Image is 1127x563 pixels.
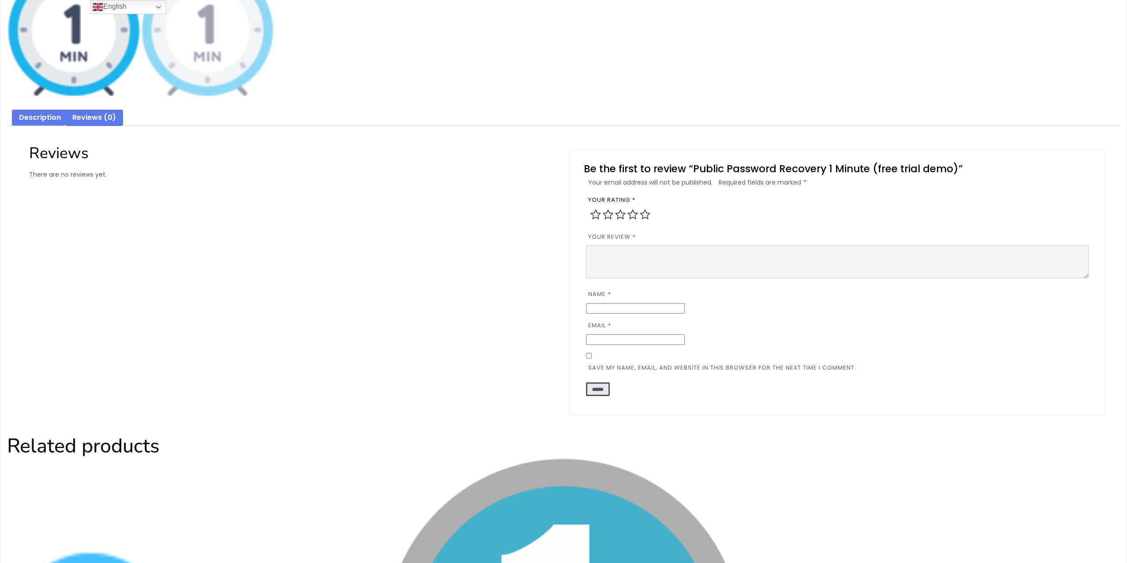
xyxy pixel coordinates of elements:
[7,434,1120,458] h2: Related products
[590,209,601,220] a: 1 of 5 stars
[582,161,970,177] span: Be the first to review “Public Password Recovery 1 Minute (free trial demo)”
[640,209,650,220] a: 5 of 5 stars
[586,362,1089,373] label: Save my name, email, and website in this browser for the next time I comment.
[627,209,638,220] a: 4 of 5 stars
[717,177,811,188] span: Required fields are marked
[586,320,1089,331] label: Email
[586,194,1089,205] label: Your rating
[19,110,61,126] a: Description
[603,209,613,220] a: 2 of 5 stars
[72,110,116,126] a: Reviews (0)
[29,144,563,167] h2: Reviews
[93,2,103,12] img: en
[586,231,1089,242] label: Your review
[586,177,715,188] span: Your email address will not be published.
[615,209,626,220] a: 3 of 5 stars
[586,289,1089,300] label: Name
[29,169,563,180] p: There are no reviews yet.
